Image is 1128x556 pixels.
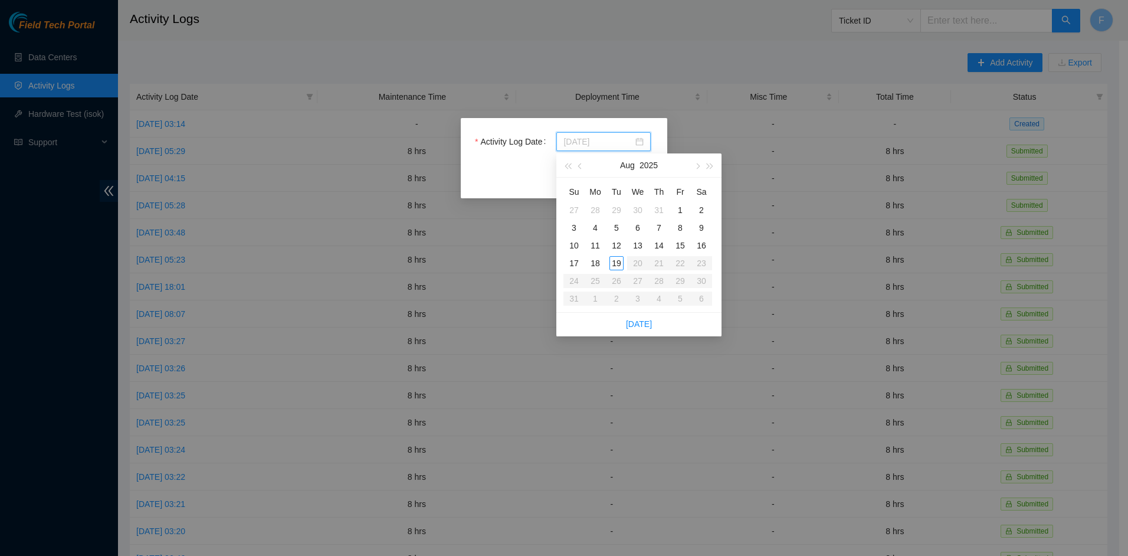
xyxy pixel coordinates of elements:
div: 13 [631,238,645,253]
th: Fr [670,182,691,201]
div: 7 [652,221,666,235]
div: 11 [588,238,602,253]
td: 2025-08-14 [648,237,670,254]
td: 2025-08-10 [563,237,585,254]
div: 14 [652,238,666,253]
th: Tu [606,182,627,201]
td: 2025-08-06 [627,219,648,237]
div: 3 [567,221,581,235]
td: 2025-08-19 [606,254,627,272]
td: 2025-08-11 [585,237,606,254]
th: Su [563,182,585,201]
div: 6 [631,221,645,235]
th: Sa [691,182,712,201]
div: 19 [609,256,624,270]
div: 18 [588,256,602,270]
div: 2 [694,203,709,217]
td: 2025-07-28 [585,201,606,219]
div: 29 [609,203,624,217]
td: 2025-07-27 [563,201,585,219]
div: 9 [694,221,709,235]
td: 2025-08-02 [691,201,712,219]
div: 5 [609,221,624,235]
td: 2025-08-08 [670,219,691,237]
div: 15 [673,238,687,253]
th: We [627,182,648,201]
div: 4 [588,221,602,235]
td: 2025-07-31 [648,201,670,219]
td: 2025-08-17 [563,254,585,272]
td: 2025-08-07 [648,219,670,237]
div: 30 [631,203,645,217]
div: 12 [609,238,624,253]
th: Mo [585,182,606,201]
div: 28 [588,203,602,217]
div: 8 [673,221,687,235]
button: Aug [620,153,635,177]
td: 2025-08-13 [627,237,648,254]
td: 2025-08-18 [585,254,606,272]
td: 2025-08-01 [670,201,691,219]
td: 2025-07-30 [627,201,648,219]
div: 16 [694,238,709,253]
button: 2025 [640,153,658,177]
td: 2025-08-04 [585,219,606,237]
label: Activity Log Date [475,132,550,151]
td: 2025-08-03 [563,219,585,237]
div: 1 [673,203,687,217]
td: 2025-08-16 [691,237,712,254]
div: 10 [567,238,581,253]
td: 2025-08-12 [606,237,627,254]
td: 2025-07-29 [606,201,627,219]
a: [DATE] [626,319,652,329]
input: Activity Log Date [563,135,633,148]
td: 2025-08-05 [606,219,627,237]
div: 27 [567,203,581,217]
div: 17 [567,256,581,270]
th: Th [648,182,670,201]
td: 2025-08-15 [670,237,691,254]
td: 2025-08-09 [691,219,712,237]
div: 31 [652,203,666,217]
